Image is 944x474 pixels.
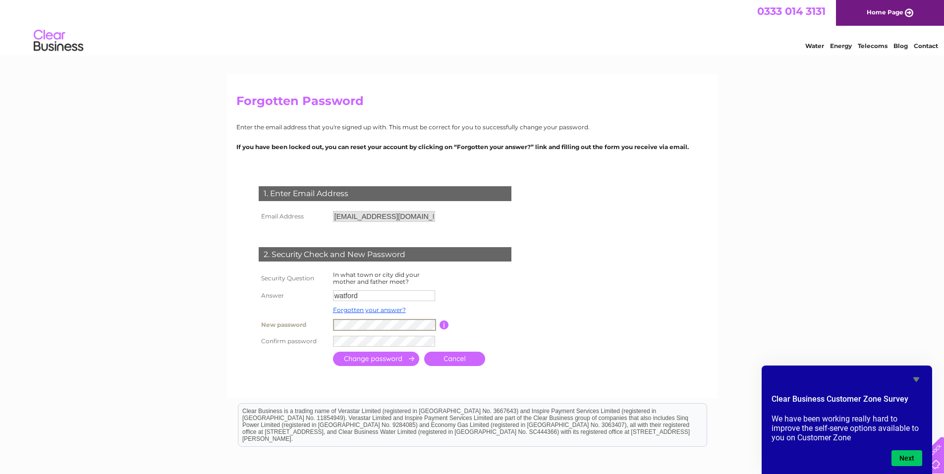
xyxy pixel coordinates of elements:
div: 1. Enter Email Address [259,186,511,201]
a: Contact [914,42,938,50]
button: Next question [891,450,922,466]
th: New password [256,316,331,333]
div: Clear Business Customer Zone Survey [772,373,922,466]
div: 2. Security Check and New Password [259,247,511,262]
a: Cancel [424,352,485,366]
p: Enter the email address that you're signed up with. This must be correct for you to successfully ... [236,122,708,132]
a: Water [805,42,824,50]
th: Confirm password [256,333,331,349]
a: 0333 014 3131 [757,5,826,17]
input: Information [440,320,449,329]
p: We have been working really hard to improve the self-serve options available to you on Customer Zone [772,414,922,442]
div: Clear Business is a trading name of Verastar Limited (registered in [GEOGRAPHIC_DATA] No. 3667643... [238,5,707,48]
h2: Clear Business Customer Zone Survey [772,393,922,410]
a: Blog [893,42,908,50]
th: Email Address [256,209,331,224]
button: Hide survey [910,373,922,385]
a: Telecoms [858,42,888,50]
label: In what town or city did your mother and father meet? [333,271,420,285]
th: Answer [256,288,331,304]
h2: Forgotten Password [236,94,708,113]
img: logo.png [33,26,84,56]
th: Security Question [256,269,331,288]
p: If you have been locked out, you can reset your account by clicking on “Forgotten your answer?” l... [236,142,708,152]
input: Submit [333,352,419,366]
a: Forgotten your answer? [333,306,406,314]
a: Energy [830,42,852,50]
